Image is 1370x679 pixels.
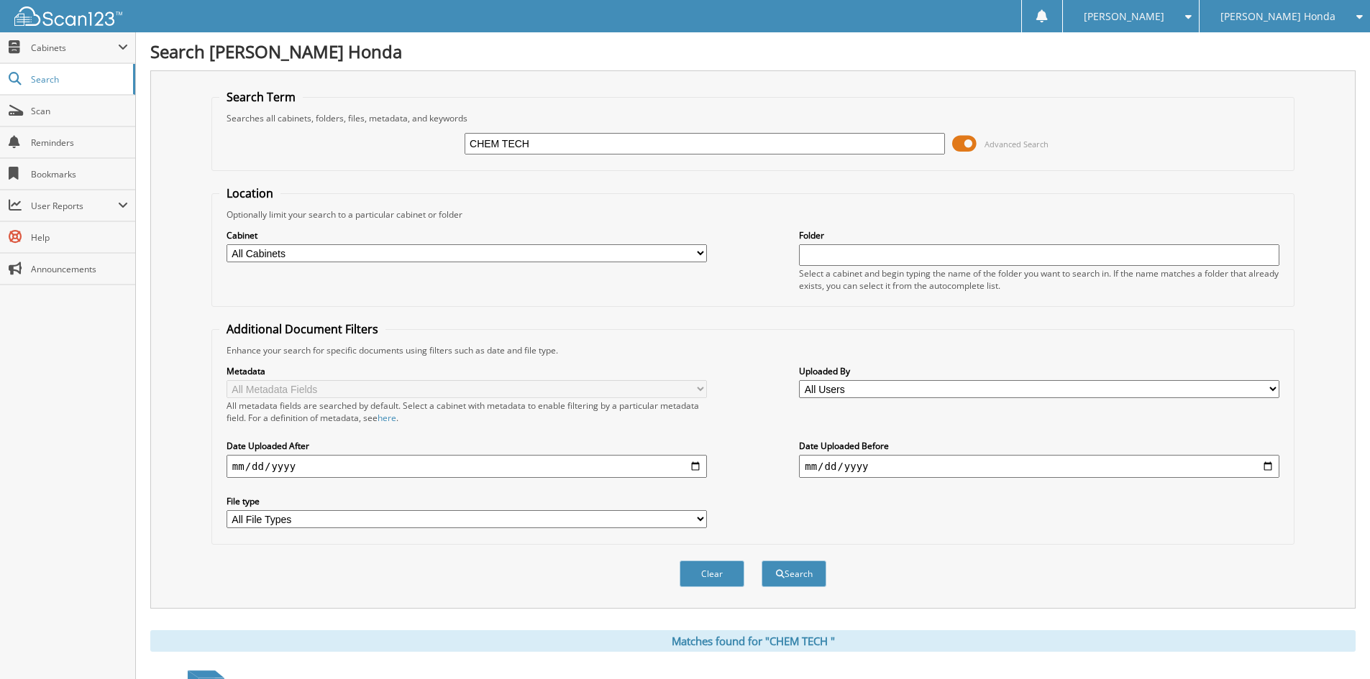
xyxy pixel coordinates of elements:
div: All metadata fields are searched by default. Select a cabinet with metadata to enable filtering b... [227,399,707,424]
span: Help [31,231,128,244]
img: scan123-logo-white.svg [14,6,122,26]
label: Date Uploaded After [227,440,707,452]
span: User Reports [31,200,118,212]
span: Scan [31,105,128,117]
label: File type [227,495,707,507]
span: Cabinets [31,42,118,54]
span: [PERSON_NAME] [1084,12,1164,21]
h1: Search [PERSON_NAME] Honda [150,40,1356,63]
legend: Additional Document Filters [219,321,385,337]
div: Searches all cabinets, folders, files, metadata, and keywords [219,112,1287,124]
div: Matches found for "CHEM TECH " [150,630,1356,652]
label: Cabinet [227,229,707,241]
span: Bookmarks [31,168,128,180]
span: Reminders [31,137,128,149]
input: end [799,455,1279,478]
span: [PERSON_NAME] Honda [1220,12,1335,21]
label: Metadata [227,365,707,377]
span: Announcements [31,263,128,275]
a: here [378,412,396,424]
button: Search [762,560,826,587]
span: Search [31,73,126,86]
div: Enhance your search for specific documents using filters such as date and file type. [219,344,1287,356]
button: Clear [680,560,744,587]
div: Select a cabinet and begin typing the name of the folder you want to search in. If the name match... [799,267,1279,292]
legend: Search Term [219,89,303,105]
label: Uploaded By [799,365,1279,377]
legend: Location [219,185,280,201]
span: Advanced Search [985,139,1049,149]
label: Folder [799,229,1279,241]
input: start [227,455,707,478]
div: Optionally limit your search to a particular cabinet or folder [219,208,1287,221]
label: Date Uploaded Before [799,440,1279,452]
